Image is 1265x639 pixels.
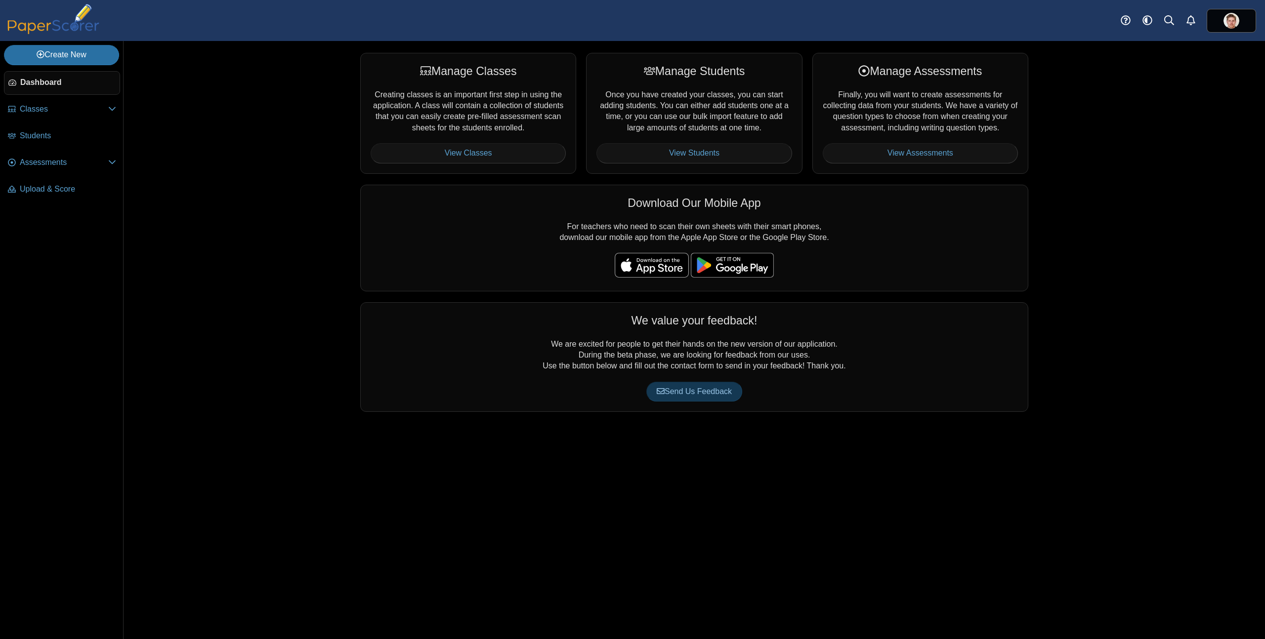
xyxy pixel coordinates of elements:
[4,178,120,201] a: Upload & Score
[4,4,103,34] img: PaperScorer
[4,151,120,175] a: Assessments
[823,143,1018,163] a: View Assessments
[646,382,742,401] a: Send Us Feedback
[691,253,774,278] img: google-play-badge.png
[4,27,103,36] a: PaperScorer
[1223,13,1239,29] span: Kevin Stafford
[4,98,120,121] a: Classes
[1207,9,1256,33] a: ps.DqnzboFuwo8eUmLI
[4,124,120,148] a: Students
[1223,13,1239,29] img: ps.DqnzboFuwo8eUmLI
[596,63,792,79] div: Manage Students
[20,157,108,168] span: Assessments
[360,185,1028,291] div: For teachers who need to scan their own sheets with their smart phones, download our mobile app f...
[360,302,1028,412] div: We are excited for people to get their hands on the new version of our application. During the be...
[20,104,108,115] span: Classes
[20,184,116,195] span: Upload & Score
[657,387,732,396] span: Send Us Feedback
[371,63,566,79] div: Manage Classes
[20,130,116,141] span: Students
[4,71,120,95] a: Dashboard
[812,53,1028,173] div: Finally, you will want to create assessments for collecting data from your students. We have a va...
[360,53,576,173] div: Creating classes is an important first step in using the application. A class will contain a coll...
[371,313,1018,328] div: We value your feedback!
[1180,10,1202,32] a: Alerts
[596,143,792,163] a: View Students
[371,143,566,163] a: View Classes
[615,253,689,278] img: apple-store-badge.svg
[823,63,1018,79] div: Manage Assessments
[20,77,116,88] span: Dashboard
[4,45,119,65] a: Create New
[371,195,1018,211] div: Download Our Mobile App
[586,53,802,173] div: Once you have created your classes, you can start adding students. You can either add students on...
